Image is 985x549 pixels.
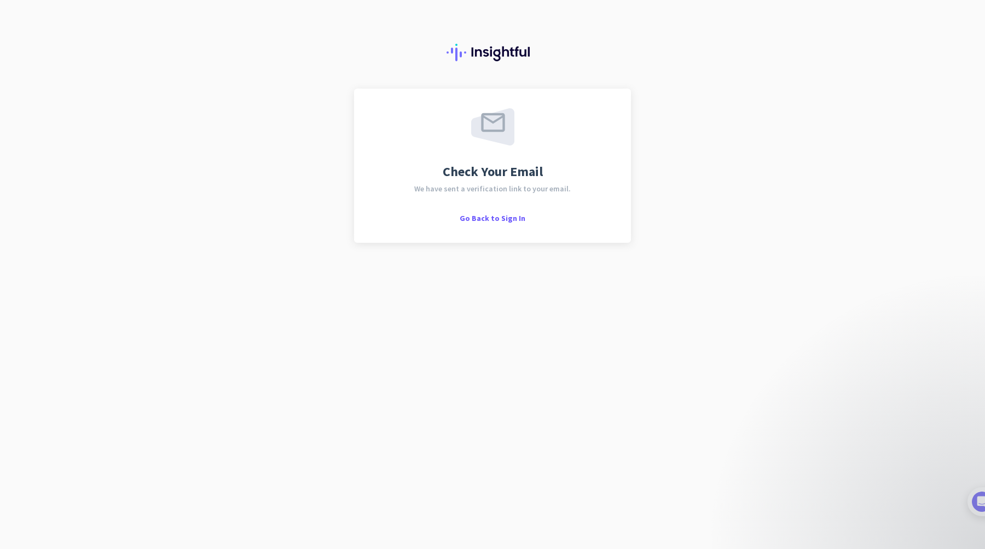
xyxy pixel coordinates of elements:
span: We have sent a verification link to your email. [414,185,571,192]
img: email-sent [471,108,514,145]
span: Go Back to Sign In [460,213,525,223]
iframe: Intercom notifications message [761,312,980,544]
img: Insightful [447,44,538,61]
span: Check Your Email [443,165,543,178]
